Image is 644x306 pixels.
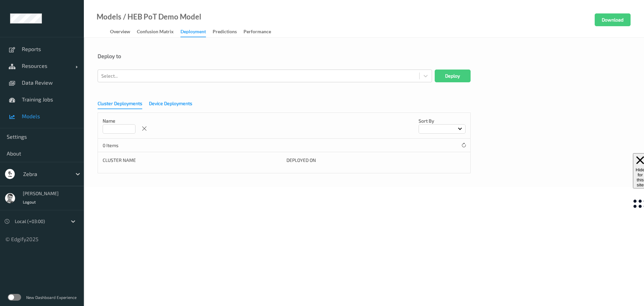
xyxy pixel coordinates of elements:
div: / HEB PoT Demo Model [121,13,201,20]
p: Name [103,118,136,124]
button: Deploy [435,70,471,82]
a: Performance [244,27,278,37]
div: Overview [110,28,130,37]
a: Overview [110,27,137,37]
div: Predictions [213,28,237,37]
a: Predictions [213,27,244,37]
div: Device Deployments [149,100,192,108]
div: Deployment [180,28,206,37]
a: Cluster Deployments [98,100,149,106]
a: Device Deployments [149,100,199,106]
div: Deploy to [98,53,630,59]
a: Models [97,13,121,20]
p: Sort by [419,118,466,124]
div: Cluster Deployments [98,100,142,109]
p: 0 Items [103,142,153,149]
div: Deployed on [286,157,466,164]
div: Cluster Name [103,157,282,164]
div: Performance [244,28,271,37]
a: Deployment [180,27,213,37]
div: Confusion matrix [137,28,174,37]
a: Confusion matrix [137,27,180,37]
button: Download [595,13,631,26]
